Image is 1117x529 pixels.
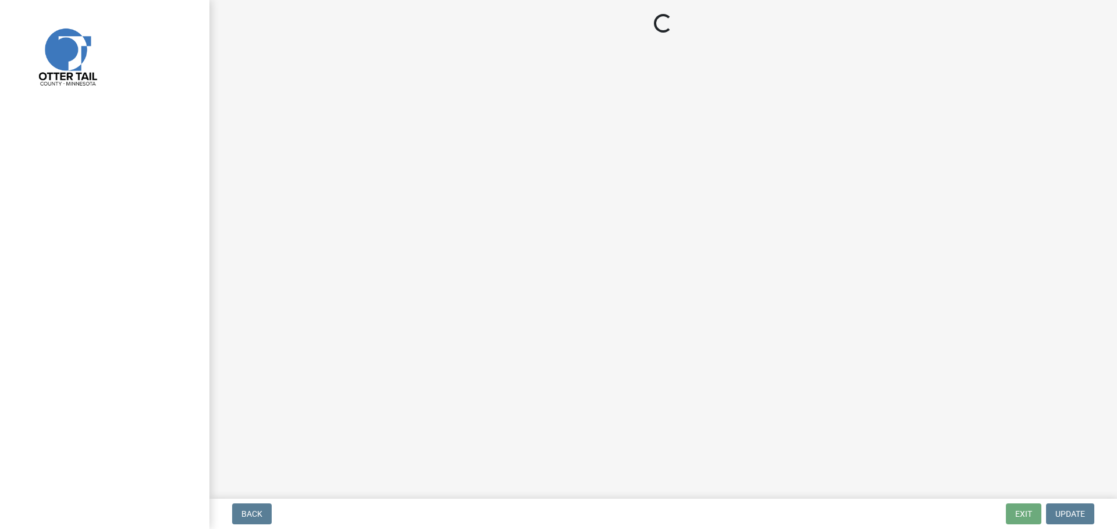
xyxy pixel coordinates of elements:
[232,503,272,524] button: Back
[1046,503,1094,524] button: Update
[1055,509,1085,519] span: Update
[241,509,262,519] span: Back
[1006,503,1041,524] button: Exit
[23,12,111,100] img: Otter Tail County, Minnesota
